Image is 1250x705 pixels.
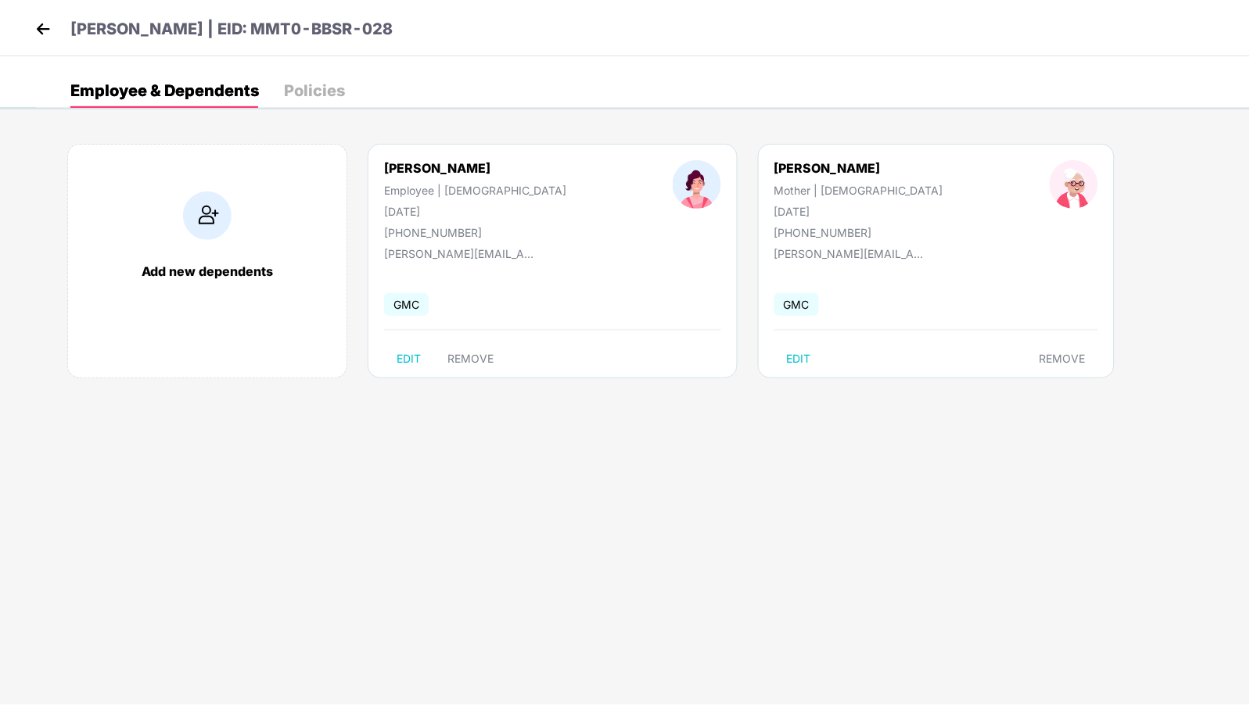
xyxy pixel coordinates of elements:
span: REMOVE [1040,352,1086,365]
button: EDIT [384,346,433,371]
div: [DATE] [384,205,566,218]
span: EDIT [397,352,421,365]
div: Employee | [DEMOGRAPHIC_DATA] [384,184,566,197]
div: [PHONE_NUMBER] [774,226,943,239]
button: REMOVE [435,346,506,371]
span: EDIT [787,352,811,365]
img: profileImage [673,160,721,209]
div: [DATE] [774,205,943,218]
span: REMOVE [447,352,494,365]
div: [PERSON_NAME][EMAIL_ADDRESS][DOMAIN_NAME] [384,247,541,260]
div: [PHONE_NUMBER] [384,226,566,239]
span: GMC [774,293,819,316]
div: [PERSON_NAME] [384,160,566,176]
div: Mother | [DEMOGRAPHIC_DATA] [774,184,943,197]
img: back [31,17,55,41]
div: Add new dependents [84,263,331,279]
span: GMC [384,293,429,316]
button: EDIT [774,346,824,371]
div: [PERSON_NAME][EMAIL_ADDRESS][DOMAIN_NAME] [774,247,931,260]
div: Employee & Dependents [70,83,259,98]
div: Policies [284,83,345,98]
img: addIcon [183,191,232,240]
img: profileImage [1050,160,1098,209]
p: [PERSON_NAME] | EID: MMT0-BBSR-028 [70,17,393,41]
button: REMOVE [1027,346,1098,371]
div: [PERSON_NAME] [774,160,943,176]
